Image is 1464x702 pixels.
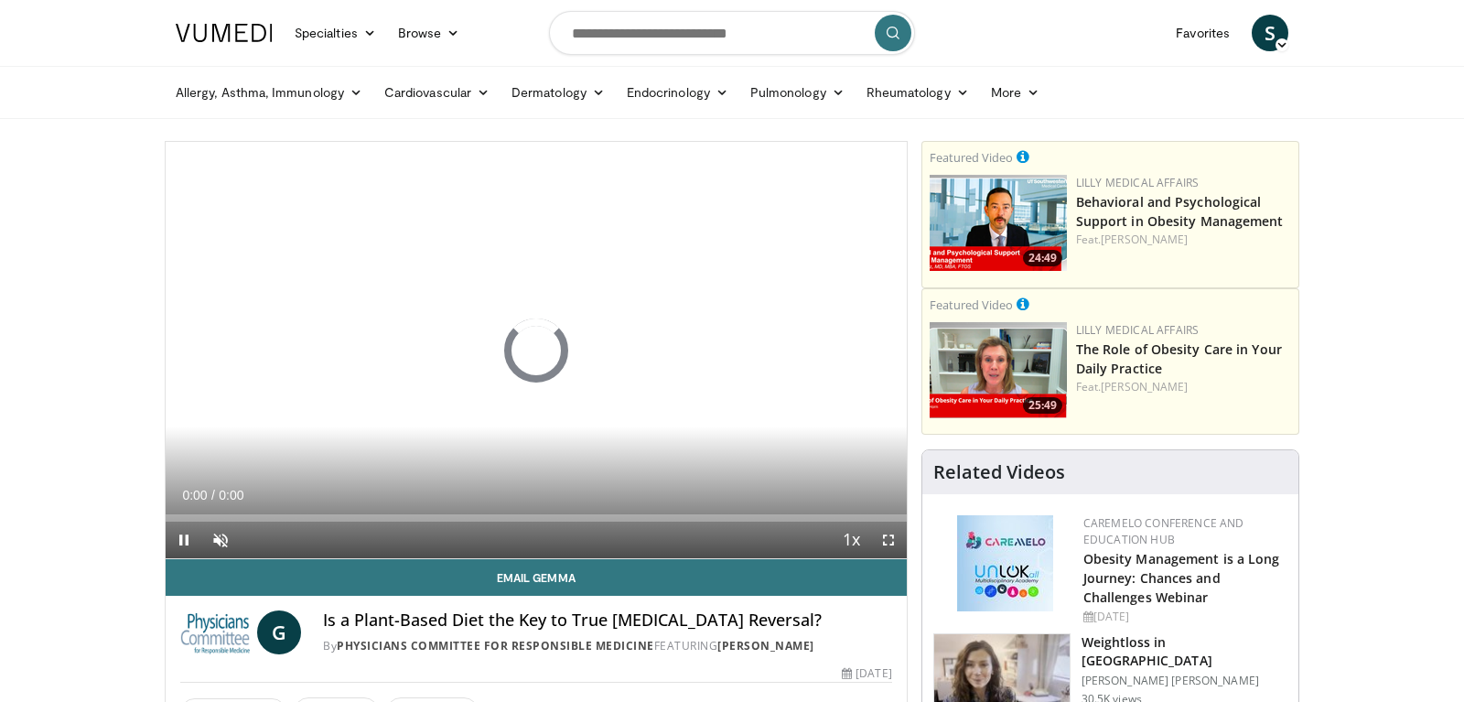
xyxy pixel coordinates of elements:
[166,559,907,596] a: Email Gemma
[1082,633,1287,670] h3: Weightloss in [GEOGRAPHIC_DATA]
[1083,609,1284,625] div: [DATE]
[549,11,915,55] input: Search topics, interventions
[717,638,814,653] a: [PERSON_NAME]
[1076,379,1291,395] div: Feat.
[323,638,891,654] div: By FEATURING
[930,149,1013,166] small: Featured Video
[1076,175,1200,190] a: Lilly Medical Affairs
[1076,193,1284,230] a: Behavioral and Psychological Support in Obesity Management
[202,522,239,558] button: Unmute
[323,610,891,631] h4: Is a Plant-Based Diet the Key to True [MEDICAL_DATA] Reversal?
[930,175,1067,271] img: ba3304f6-7838-4e41-9c0f-2e31ebde6754.png.150x105_q85_crop-smart_upscale.png
[180,610,250,654] img: Physicians Committee for Responsible Medicine
[1083,550,1280,606] a: Obesity Management is a Long Journey: Chances and Challenges Webinar
[182,488,207,502] span: 0:00
[834,522,870,558] button: Playback Rate
[373,74,501,111] a: Cardiovascular
[930,297,1013,313] small: Featured Video
[166,514,907,522] div: Progress Bar
[1252,15,1288,51] a: S
[1076,232,1291,248] div: Feat.
[1082,674,1287,688] p: [PERSON_NAME] [PERSON_NAME]
[211,488,215,502] span: /
[616,74,739,111] a: Endocrinology
[930,322,1067,418] img: e1208b6b-349f-4914-9dd7-f97803bdbf1d.png.150x105_q85_crop-smart_upscale.png
[501,74,616,111] a: Dermatology
[856,74,980,111] a: Rheumatology
[176,24,273,42] img: VuMedi Logo
[1083,515,1244,547] a: CaReMeLO Conference and Education Hub
[166,522,202,558] button: Pause
[1076,322,1200,338] a: Lilly Medical Affairs
[957,515,1053,611] img: 45df64a9-a6de-482c-8a90-ada250f7980c.png.150x105_q85_autocrop_double_scale_upscale_version-0.2.jpg
[930,175,1067,271] a: 24:49
[387,15,471,51] a: Browse
[870,522,907,558] button: Fullscreen
[284,15,387,51] a: Specialties
[933,461,1065,483] h4: Related Videos
[219,488,243,502] span: 0:00
[980,74,1050,111] a: More
[1101,379,1188,394] a: [PERSON_NAME]
[739,74,856,111] a: Pulmonology
[166,142,907,559] video-js: Video Player
[1165,15,1241,51] a: Favorites
[1023,250,1062,266] span: 24:49
[842,665,891,682] div: [DATE]
[1101,232,1188,247] a: [PERSON_NAME]
[930,322,1067,418] a: 25:49
[1076,340,1282,377] a: The Role of Obesity Care in Your Daily Practice
[337,638,654,653] a: Physicians Committee for Responsible Medicine
[165,74,373,111] a: Allergy, Asthma, Immunology
[257,610,301,654] a: G
[1023,397,1062,414] span: 25:49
